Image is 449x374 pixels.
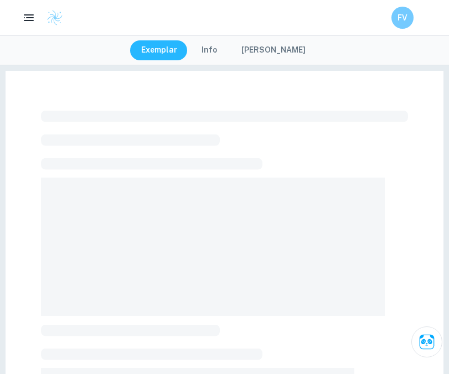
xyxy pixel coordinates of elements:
[391,7,414,29] button: FV
[411,326,442,357] button: Ask Clai
[190,40,228,60] button: Info
[47,9,63,26] img: Clastify logo
[130,40,188,60] button: Exemplar
[40,9,63,26] a: Clastify logo
[396,12,409,24] h6: FV
[230,40,317,60] button: [PERSON_NAME]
